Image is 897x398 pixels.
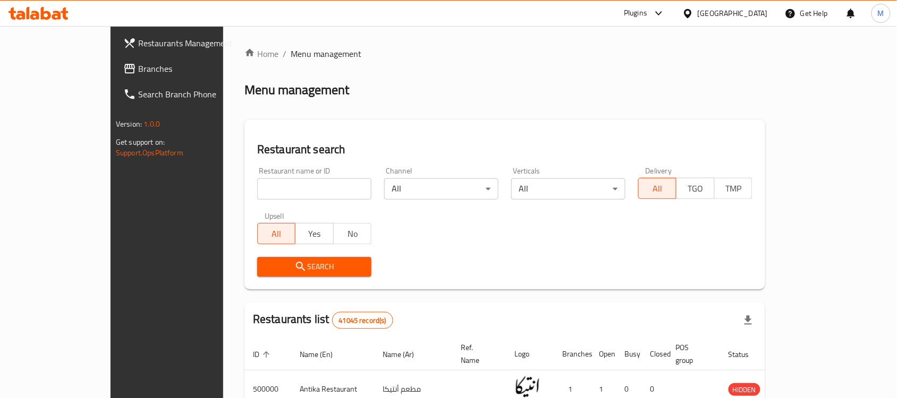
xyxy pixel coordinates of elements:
a: Search Branch Phone [115,81,260,107]
a: Support.OpsPlatform [116,146,183,160]
button: No [333,223,371,244]
span: Name (En) [300,348,346,361]
input: Search for restaurant name or ID.. [257,178,371,200]
span: TGO [681,181,710,196]
span: ID [253,348,273,361]
span: All [262,226,291,242]
h2: Menu management [244,81,349,98]
th: Busy [616,338,642,370]
button: All [638,178,676,199]
h2: Restaurants list [253,311,393,329]
th: Branches [554,338,591,370]
th: Open [591,338,616,370]
span: HIDDEN [729,384,760,396]
button: Yes [295,223,333,244]
a: Branches [115,56,260,81]
span: Version: [116,117,142,131]
div: [GEOGRAPHIC_DATA] [698,7,768,19]
span: No [338,226,367,242]
span: POS group [676,341,707,367]
div: Total records count [332,312,393,329]
a: Home [244,47,278,60]
button: TGO [676,178,714,199]
span: Menu management [291,47,361,60]
span: All [643,181,672,196]
th: Closed [642,338,667,370]
div: Export file [735,308,761,333]
span: 1.0.0 [143,117,160,131]
div: All [511,178,625,200]
button: All [257,223,295,244]
a: Restaurants Management [115,30,260,56]
span: Get support on: [116,135,165,149]
span: Branches [138,62,252,75]
label: Delivery [646,167,672,175]
div: Plugins [624,7,647,20]
span: M [878,7,884,19]
li: / [283,47,286,60]
label: Upsell [265,212,284,220]
h2: Restaurant search [257,142,752,157]
span: Restaurants Management [138,37,252,49]
span: Status [729,348,763,361]
span: Search Branch Phone [138,88,252,101]
button: TMP [714,178,752,199]
span: TMP [719,181,748,196]
span: Search [266,260,363,273]
div: All [384,178,498,200]
th: Logo [506,338,554,370]
nav: breadcrumb [244,47,765,60]
span: Name (Ar) [383,348,428,361]
span: Ref. Name [461,341,493,367]
span: 41045 record(s) [333,316,393,326]
span: Yes [300,226,329,242]
button: Search [257,257,371,277]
